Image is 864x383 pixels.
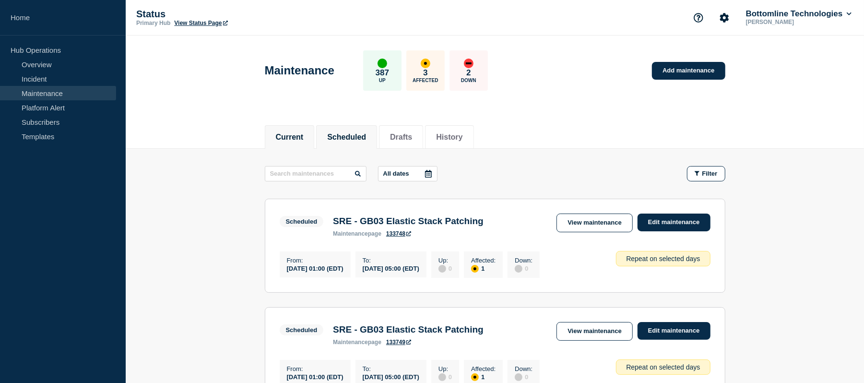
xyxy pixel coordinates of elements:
[363,264,419,272] div: [DATE] 05:00 (EDT)
[438,365,452,372] p: Up :
[438,265,446,273] div: disabled
[438,373,446,381] div: disabled
[136,9,328,20] p: Status
[515,264,533,273] div: 0
[556,214,632,232] a: View maintenance
[333,216,484,227] h3: SRE - GB03 Elastic Stack Patching
[616,359,710,375] div: Repeat on selected days
[421,59,430,68] div: affected
[287,257,343,264] p: From :
[652,62,725,80] a: Add maintenance
[471,265,479,273] div: affected
[616,251,710,266] div: Repeat on selected days
[333,339,381,346] p: page
[438,264,452,273] div: 0
[638,214,710,231] a: Edit maintenance
[333,339,368,346] span: maintenance
[515,365,533,372] p: Down :
[744,19,844,25] p: [PERSON_NAME]
[378,166,438,181] button: All dates
[688,8,709,28] button: Support
[471,372,496,381] div: 1
[471,373,479,381] div: affected
[390,133,412,142] button: Drafts
[515,257,533,264] p: Down :
[286,326,318,334] div: Scheduled
[333,230,381,237] p: page
[376,68,389,78] p: 387
[638,322,710,340] a: Edit maintenance
[471,257,496,264] p: Affected :
[363,365,419,372] p: To :
[436,133,462,142] button: History
[265,64,334,77] h1: Maintenance
[423,68,427,78] p: 3
[333,324,484,335] h3: SRE - GB03 Elastic Stack Patching
[744,9,853,19] button: Bottomline Technologies
[515,372,533,381] div: 0
[714,8,734,28] button: Account settings
[286,218,318,225] div: Scheduled
[386,230,411,237] a: 133748
[136,20,170,26] p: Primary Hub
[438,257,452,264] p: Up :
[702,170,718,177] span: Filter
[276,133,304,142] button: Current
[687,166,725,181] button: Filter
[515,373,522,381] div: disabled
[464,59,473,68] div: down
[287,365,343,372] p: From :
[461,78,476,83] p: Down
[471,264,496,273] div: 1
[327,133,366,142] button: Scheduled
[383,170,409,177] p: All dates
[174,20,227,26] a: View Status Page
[265,166,367,181] input: Search maintenances
[438,372,452,381] div: 0
[413,78,438,83] p: Affected
[287,264,343,272] div: [DATE] 01:00 (EDT)
[556,322,632,341] a: View maintenance
[363,372,419,381] div: [DATE] 05:00 (EDT)
[287,372,343,381] div: [DATE] 01:00 (EDT)
[378,59,387,68] div: up
[379,78,386,83] p: Up
[386,339,411,346] a: 133749
[466,68,471,78] p: 2
[471,365,496,372] p: Affected :
[515,265,522,273] div: disabled
[333,230,368,237] span: maintenance
[363,257,419,264] p: To :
